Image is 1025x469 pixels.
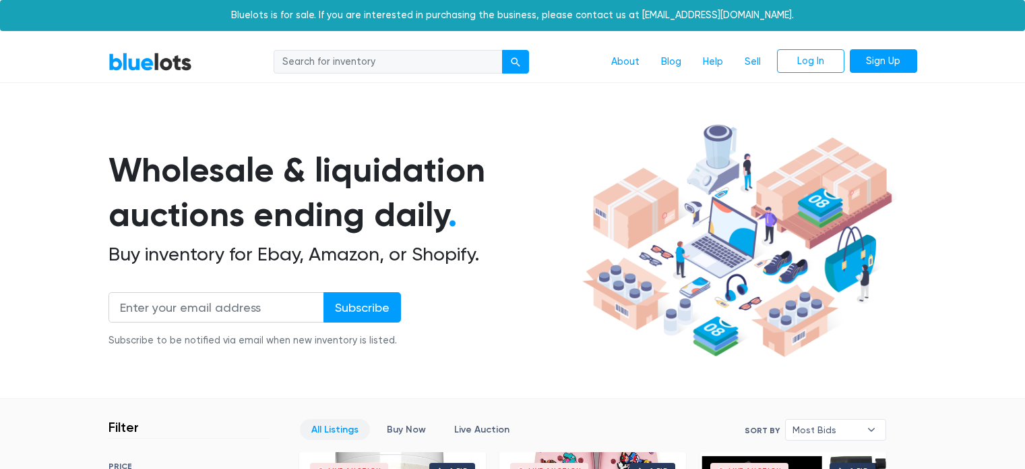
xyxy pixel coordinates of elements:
[108,52,192,72] a: BlueLots
[448,194,457,235] span: .
[274,50,503,74] input: Search for inventory
[108,243,578,266] h2: Buy inventory for Ebay, Amazon, or Shopify.
[777,49,844,74] a: Log In
[443,419,521,440] a: Live Auction
[108,148,578,238] h1: Wholesale & liquidation auctions ending daily
[734,49,772,75] a: Sell
[578,118,897,364] img: hero-ee84e7d0318cb26816c560f6b4441b76977f77a177738b4e94f68c95b2b83dbb.png
[850,49,917,74] a: Sign Up
[108,419,139,435] h3: Filter
[300,419,370,440] a: All Listings
[375,419,437,440] a: Buy Now
[650,49,692,75] a: Blog
[108,292,324,323] input: Enter your email address
[692,49,734,75] a: Help
[857,420,886,440] b: ▾
[793,420,860,440] span: Most Bids
[323,292,401,323] input: Subscribe
[108,333,401,348] div: Subscribe to be notified via email when new inventory is listed.
[600,49,650,75] a: About
[745,424,780,437] label: Sort By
